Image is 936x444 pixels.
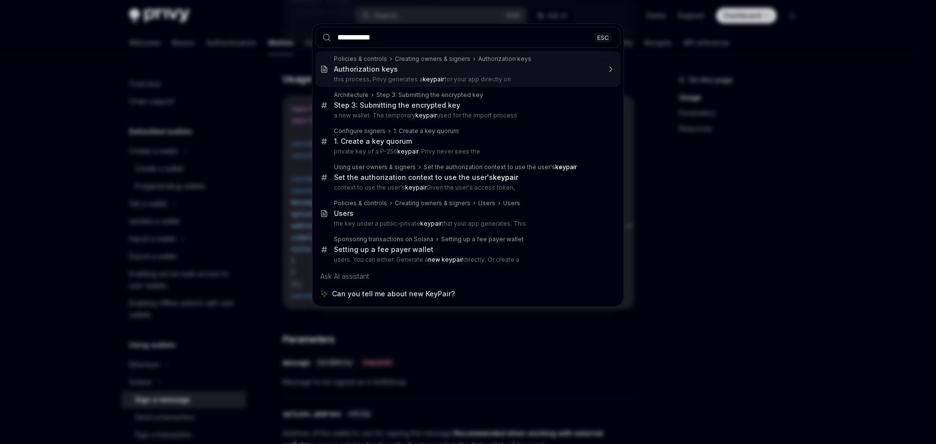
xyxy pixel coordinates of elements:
div: Ask AI assistant [315,268,621,285]
p: users. You can either: Generate a directly: Or create a [334,256,600,264]
b: keypair [415,112,437,119]
div: Authorization keys [478,55,531,63]
p: the key under a public-private that your app generates. This [334,220,600,228]
div: Users [503,199,520,207]
div: Setting up a fee payer wallet [441,235,524,243]
div: Sponsoring transactions on Solana [334,235,433,243]
b: new keypair [428,256,463,263]
p: private key of a P-256 . Privy never sees the [334,148,600,155]
b: keypair [420,220,442,227]
p: a new wallet. The temporary used for the import process [334,112,600,119]
span: Can you tell me about new KeyPair? [332,289,455,299]
p: context to use the user's Given the user's access token, [334,184,600,192]
b: keypair [423,76,444,83]
div: Using user owners & signers [334,163,416,171]
div: 1. Create a key quorum [393,127,459,135]
div: Architecture [334,91,369,99]
div: Configure signers [334,127,386,135]
div: ESC [594,32,612,42]
div: Creating owners & signers [395,55,470,63]
div: Set the authorization context to use the user's [424,163,577,171]
b: keypair [405,184,427,191]
div: Creating owners & signers [395,199,470,207]
div: Policies & controls [334,199,387,207]
div: 1. Create a key quorum [334,137,412,146]
div: Users [334,209,353,218]
div: Set the authorization context to use the user's [334,173,518,182]
b: keypair [397,148,418,155]
div: Users [478,199,495,207]
div: Authorization keys [334,65,398,74]
div: Policies & controls [334,55,387,63]
div: Setting up a fee payer wallet [334,245,433,254]
b: keypair [493,173,518,181]
p: this process, Privy generates a for your app directly on [334,76,600,83]
b: keypair [555,163,577,171]
div: Step 3: Submitting the encrypted key [376,91,483,99]
div: Step 3: Submitting the encrypted key [334,101,460,110]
